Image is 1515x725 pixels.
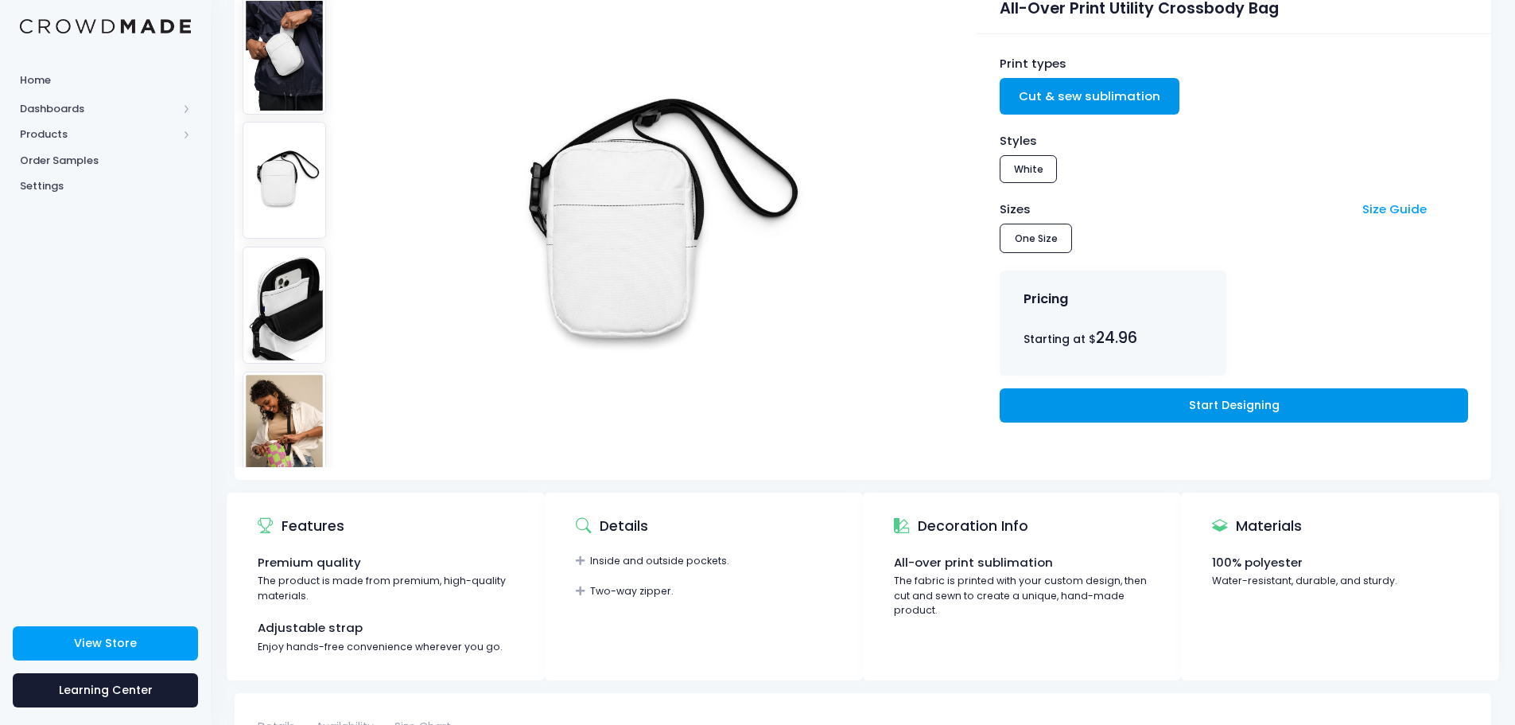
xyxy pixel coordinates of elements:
[1000,55,1467,72] div: Print types
[894,554,1150,571] div: All-over print sublimation
[258,554,514,571] div: Premium quality
[1362,201,1427,217] a: Size Guide
[20,19,191,34] img: Logo
[258,574,514,603] div: The product is made from premium, high-quality materials.
[20,178,191,194] span: Settings
[59,682,153,698] span: Learning Center
[1212,554,1468,571] div: 100% polyester
[258,619,514,637] div: Adjustable strap
[576,503,648,548] div: Details
[1212,574,1468,589] div: Water-resistant, durable, and sturdy.
[1000,388,1467,423] a: Start Designing
[993,201,1355,218] div: Sizes
[894,503,1028,548] div: Decoration Info
[74,635,137,651] span: View Store
[20,127,177,142] span: Products
[576,554,832,569] div: Inside and outside pockets.
[576,584,832,599] div: Two-way zipper.
[1000,132,1467,150] div: Styles
[1212,503,1302,548] div: Materials
[20,101,177,117] span: Dashboards
[13,673,198,707] a: Learning Center
[1024,291,1068,307] h4: Pricing
[894,574,1150,618] div: The fabric is printed with your custom design, then cut and sewn to create a unique, hand-made pr...
[258,640,514,655] div: Enjoy hands-free convenience wherever you go.
[13,626,198,661] a: View Store
[1024,326,1203,349] div: Starting at $
[20,153,191,169] span: Order Samples
[20,72,191,88] span: Home
[258,503,344,548] div: Features
[1096,327,1137,349] span: 24.96
[1000,78,1179,115] a: Cut & sew sublimation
